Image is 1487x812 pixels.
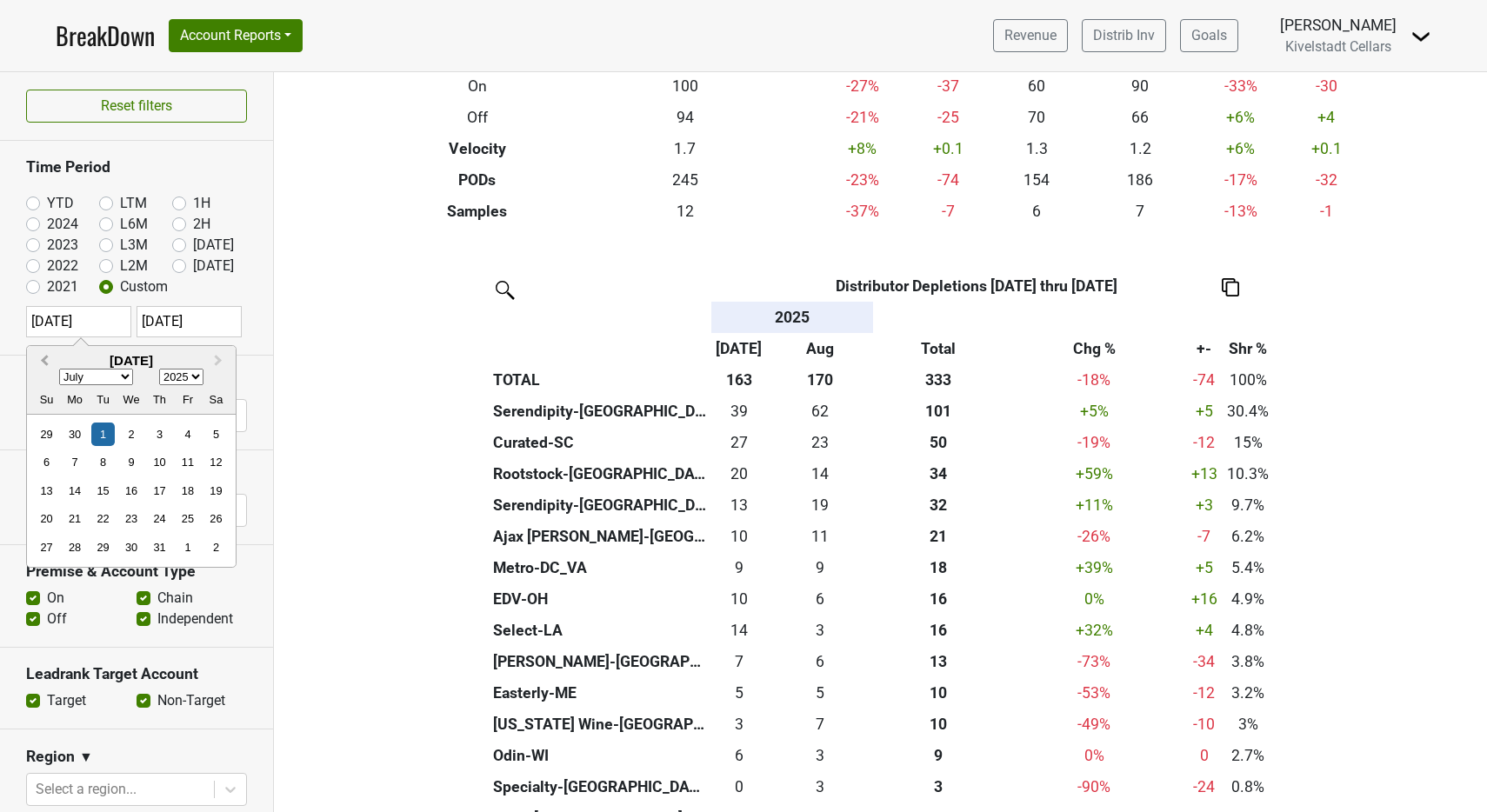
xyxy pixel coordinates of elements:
[1192,102,1290,133] td: +6 %
[91,479,115,503] div: Choose Tuesday, July 15th, 2025
[1190,650,1217,673] div: -34
[874,646,1003,677] th: 12.590
[204,507,228,530] div: Choose Saturday, July 26th, 2025
[204,388,228,411] div: Saturday
[874,427,1003,458] th: 49.999
[1190,744,1217,767] div: 0
[35,507,58,530] div: Choose Sunday, July 20th, 2025
[984,164,1088,196] td: 154
[1222,489,1275,521] td: 9.7%
[27,353,236,369] h2: [DATE]
[32,420,230,561] div: Month July, 2025
[1002,552,1186,583] td: +39 %
[993,19,1068,52] a: Revenue
[148,423,171,446] div: Choose Thursday, July 3rd, 2025
[1089,133,1192,164] td: 1.2
[874,396,1003,427] th: 101.000
[63,479,87,503] div: Choose Monday, July 14th, 2025
[711,677,767,709] td: 5.499
[771,744,870,767] div: 3
[206,348,234,376] button: Next Month
[771,775,870,798] div: 3
[771,494,870,516] div: 19
[771,619,870,642] div: 3
[176,451,199,475] div: Choose Friday, July 11th, 2025
[157,609,233,629] label: Independent
[878,744,998,767] div: 9
[35,536,58,559] div: Choose Sunday, July 27th, 2025
[767,552,874,583] td: 8.917
[1222,302,1275,333] th: &nbsp;: activate to sort column ascending
[47,235,78,256] label: 2023
[91,536,115,559] div: Choose Tuesday, July 29th, 2025
[878,525,998,548] div: 21
[716,775,763,798] div: 0
[874,489,1003,521] th: 32.360
[26,562,247,581] h3: Premise & Account Type
[767,427,874,458] td: 23.333
[1186,333,1221,364] th: +-
[120,193,147,214] label: LTM
[398,70,557,102] th: On
[1089,196,1192,227] td: 7
[1190,556,1217,579] div: +5
[193,193,210,214] label: 1H
[1222,771,1275,802] td: 0.8%
[63,536,87,559] div: Choose Monday, July 28th, 2025
[1186,302,1221,333] th: &nbsp;: activate to sort column ascending
[711,458,767,489] td: 20.249
[490,740,711,771] th: Odin-WI
[490,302,711,333] th: &nbsp;: activate to sort column ascending
[193,235,234,256] label: [DATE]
[1002,427,1186,458] td: -19 %
[148,507,171,530] div: Choose Thursday, July 24th, 2025
[1222,396,1275,427] td: 30.4%
[874,615,1003,646] th: 16.000
[1002,302,1186,333] th: &nbsp;: activate to sort column ascending
[56,17,155,54] a: BreakDown
[814,133,911,164] td: +8 %
[711,396,767,427] td: 39
[490,364,711,396] th: TOTAL
[771,650,870,673] div: 6
[91,507,115,530] div: Choose Tuesday, July 22nd, 2025
[716,650,763,673] div: 7
[1222,677,1275,709] td: 3.2%
[1410,26,1431,47] img: Dropdown Menu
[47,588,64,609] label: On
[1222,646,1275,677] td: 3.8%
[204,451,228,475] div: Choose Saturday, July 12th, 2025
[1222,427,1275,458] td: 15%
[1222,740,1275,771] td: 2.7%
[1222,278,1239,296] img: Copy to clipboard
[1002,677,1186,709] td: -53 %
[1192,164,1290,196] td: -17 %
[47,276,78,297] label: 2021
[557,164,814,196] td: 245
[176,536,199,559] div: Choose Friday, August 1st, 2025
[63,507,87,530] div: Choose Monday, July 21st, 2025
[911,102,985,133] td: -25
[47,609,67,629] label: Off
[984,70,1088,102] td: 60
[490,489,711,521] th: Serendipity-[GEOGRAPHIC_DATA]
[47,193,74,214] label: YTD
[1190,494,1217,516] div: +3
[1222,552,1275,583] td: 5.4%
[814,164,911,196] td: -23 %
[490,615,711,646] th: Select-LA
[26,665,247,683] h3: Leadrank Target Account
[878,400,998,423] div: 101
[716,525,763,548] div: 10
[490,677,711,709] th: Easterly-ME
[63,423,87,446] div: Choose Monday, June 30th, 2025
[911,70,985,102] td: -37
[1190,463,1217,485] div: +13
[878,650,998,673] div: 13
[1190,400,1217,423] div: +5
[1002,646,1186,677] td: -73 %
[119,479,143,503] div: Choose Wednesday, July 16th, 2025
[874,740,1003,771] th: 9.000
[26,345,237,568] div: Choose Date
[1222,521,1275,552] td: 6.2%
